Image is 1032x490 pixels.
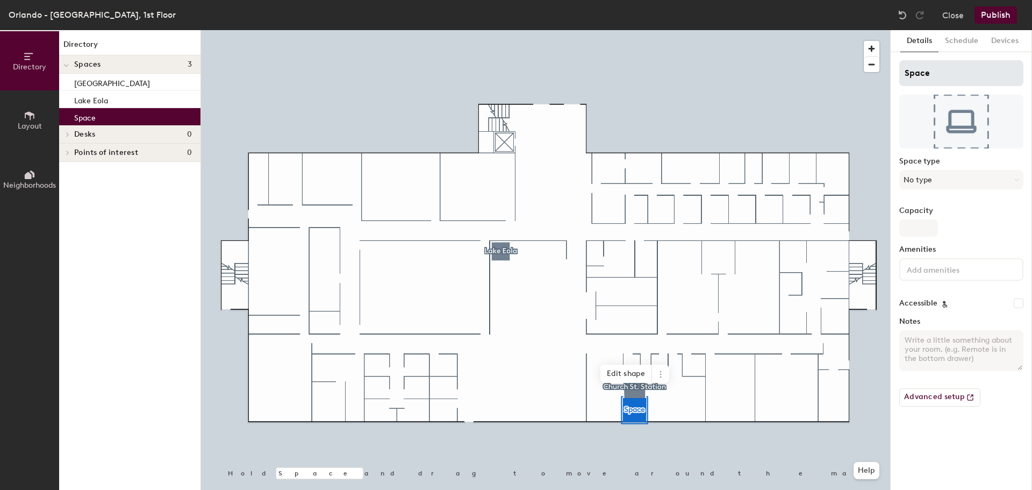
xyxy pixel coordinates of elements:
[974,6,1017,24] button: Publish
[899,170,1023,189] button: No type
[187,148,192,157] span: 0
[74,60,101,69] span: Spaces
[9,8,176,22] div: Orlando - [GEOGRAPHIC_DATA], 1st Floor
[74,130,95,139] span: Desks
[900,30,938,52] button: Details
[18,122,42,131] span: Layout
[187,130,192,139] span: 0
[899,95,1023,148] img: The space named Space
[985,30,1025,52] button: Devices
[899,207,1023,215] label: Capacity
[899,157,1023,166] label: Space type
[899,388,980,407] button: Advanced setup
[899,245,1023,254] label: Amenities
[74,76,150,88] p: [GEOGRAPHIC_DATA]
[74,93,108,105] p: Lake Eola
[897,10,908,20] img: Undo
[854,462,879,479] button: Help
[188,60,192,69] span: 3
[74,148,138,157] span: Points of interest
[942,6,964,24] button: Close
[13,62,46,72] span: Directory
[59,39,200,55] h1: Directory
[899,299,937,308] label: Accessible
[905,262,1001,275] input: Add amenities
[938,30,985,52] button: Schedule
[914,10,925,20] img: Redo
[3,181,56,190] span: Neighborhoods
[600,365,652,383] span: Edit shape
[74,110,96,123] p: Space
[899,317,1023,326] label: Notes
